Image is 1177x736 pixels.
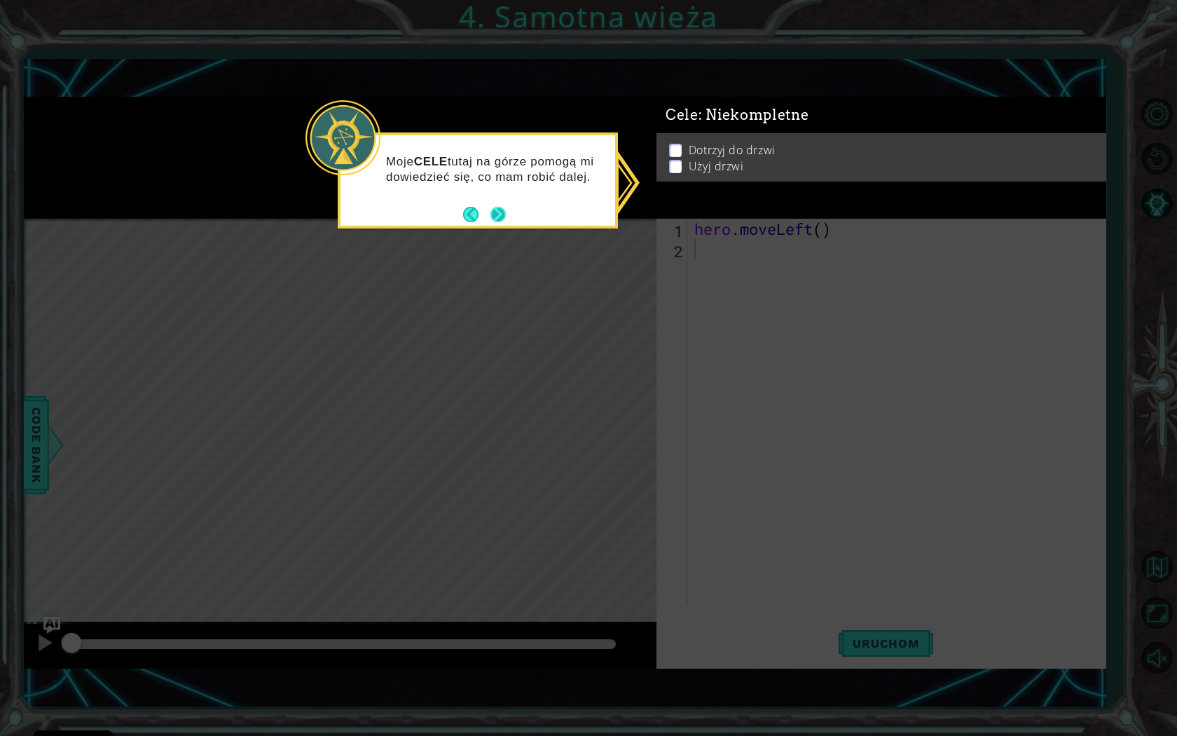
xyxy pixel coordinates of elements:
strong: CELE [414,155,448,168]
span: Cele [666,100,808,117]
button: Next [486,202,511,226]
p: Dotrzyj do drzwi [689,135,776,151]
button: Back [463,207,490,222]
p: Moje tutaj na górze pomogą mi dowiedzieć się, co mam robić dalej. [386,154,605,185]
p: Użyj drzwi [689,151,744,167]
span: : Niekompletne [698,100,809,116]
